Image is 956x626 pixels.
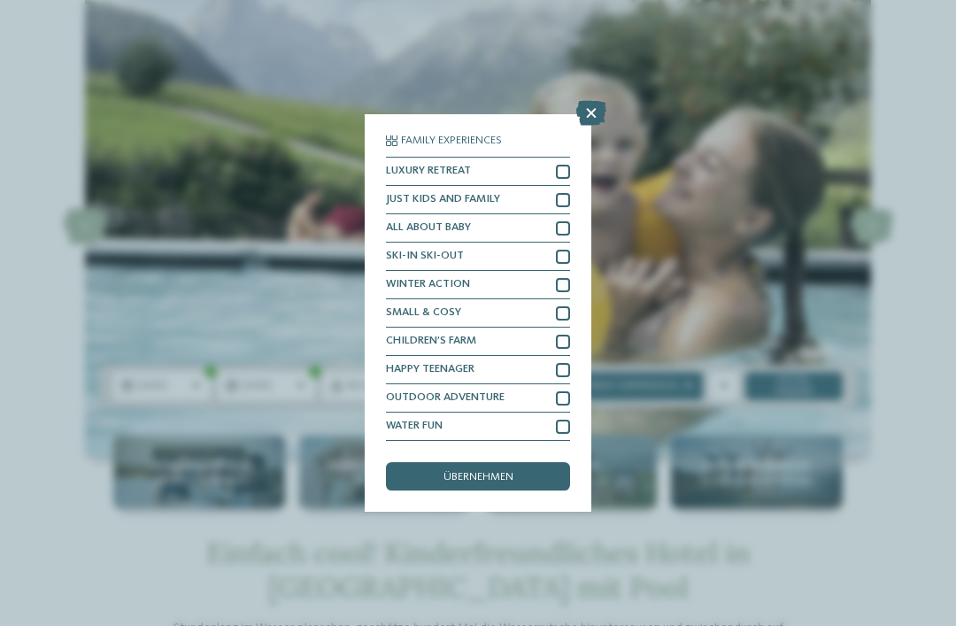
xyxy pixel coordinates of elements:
[386,421,443,432] span: WATER FUN
[386,336,476,347] span: CHILDREN’S FARM
[386,279,470,290] span: WINTER ACTION
[443,472,513,483] span: übernehmen
[386,364,474,375] span: HAPPY TEENAGER
[401,135,502,147] span: Family Experiences
[386,251,464,262] span: SKI-IN SKI-OUT
[386,222,471,234] span: ALL ABOUT BABY
[386,307,461,319] span: SMALL & COSY
[386,194,500,205] span: JUST KIDS AND FAMILY
[386,392,505,404] span: OUTDOOR ADVENTURE
[386,166,471,177] span: LUXURY RETREAT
